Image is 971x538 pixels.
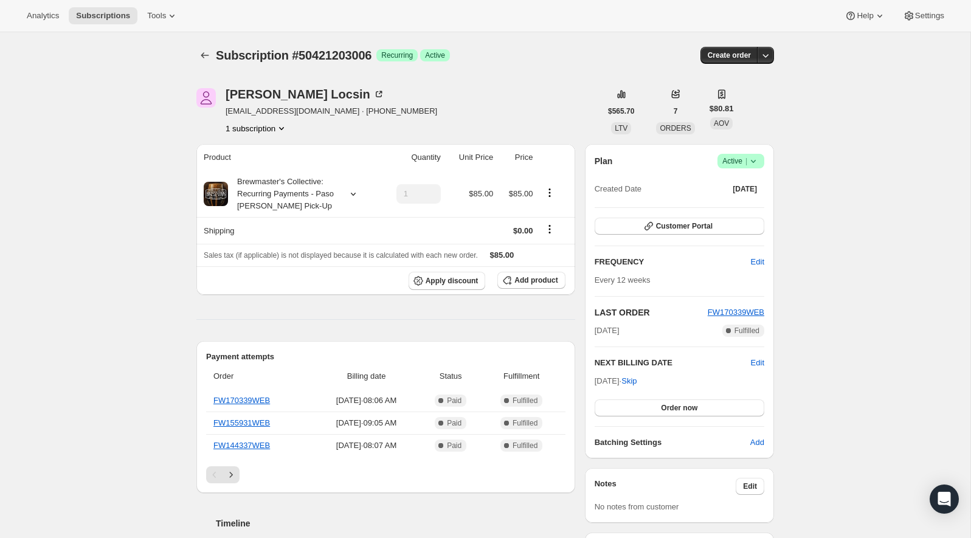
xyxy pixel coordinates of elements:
span: [DATE] · [595,376,637,385]
span: Every 12 weeks [595,275,651,285]
span: Fulfillment [485,370,558,382]
span: Sales tax (if applicable) is not displayed because it is calculated with each new order. [204,251,478,260]
button: Customer Portal [595,218,764,235]
a: FW144337WEB [213,441,270,450]
button: Product actions [226,122,288,134]
span: ORDERS [660,124,691,133]
div: Open Intercom Messenger [930,485,959,514]
button: [DATE] [725,181,764,198]
span: [DATE] · 09:05 AM [317,417,416,429]
th: Quantity [379,144,444,171]
h2: NEXT BILLING DATE [595,357,751,369]
span: $565.70 [608,106,634,116]
span: $85.00 [469,189,493,198]
button: $565.70 [601,103,641,120]
button: Subscriptions [196,47,213,64]
button: Skip [614,371,644,391]
span: No notes from customer [595,502,679,511]
span: Customer Portal [656,221,713,231]
div: [PERSON_NAME] Locsin [226,88,385,100]
button: Settings [896,7,952,24]
div: Brewmaster's Collective: Recurring Payments - Paso [PERSON_NAME] Pick-Up [228,176,337,212]
button: Create order [700,47,758,64]
span: Active [722,155,759,167]
h3: Notes [595,478,736,495]
button: Subscriptions [69,7,137,24]
button: 7 [666,103,685,120]
span: LTV [615,124,627,133]
button: Edit [744,252,772,272]
th: Shipping [196,217,379,244]
h2: Payment attempts [206,351,565,363]
span: [DATE] · 08:06 AM [317,395,416,407]
span: [DATE] [733,184,757,194]
span: Add product [514,275,558,285]
nav: Pagination [206,466,565,483]
span: [EMAIL_ADDRESS][DOMAIN_NAME] · [PHONE_NUMBER] [226,105,437,117]
span: Paid [447,418,461,428]
button: FW170339WEB [708,306,764,319]
button: Add product [497,272,565,289]
span: Created Date [595,183,641,195]
img: product img [204,182,228,206]
button: Add [743,433,772,452]
a: FW170339WEB [708,308,764,317]
button: Product actions [540,186,559,199]
button: Apply discount [409,272,486,290]
span: Apply discount [426,276,479,286]
span: Status [424,370,478,382]
button: Analytics [19,7,66,24]
a: FW155931WEB [213,418,270,427]
span: $85.00 [509,189,533,198]
span: Kathy Locsin [196,88,216,108]
h2: Plan [595,155,613,167]
button: Next [223,466,240,483]
span: Subscription #50421203006 [216,49,371,62]
span: Edit [743,481,757,491]
span: AOV [714,119,729,128]
th: Price [497,144,536,171]
span: Edit [751,256,764,268]
span: Fulfilled [513,396,537,405]
span: $80.81 [710,103,734,115]
span: Billing date [317,370,416,382]
a: FW170339WEB [213,396,270,405]
span: Add [750,436,764,449]
span: Settings [915,11,944,21]
th: Order [206,363,313,390]
h2: LAST ORDER [595,306,708,319]
button: Order now [595,399,764,416]
span: [DATE] · 08:07 AM [317,440,416,452]
th: Unit Price [444,144,497,171]
span: Order now [661,403,697,413]
span: Help [857,11,873,21]
span: $85.00 [490,250,514,260]
th: Product [196,144,379,171]
span: Active [425,50,445,60]
span: Paid [447,441,461,450]
button: Edit [736,478,764,495]
button: Shipping actions [540,222,559,236]
span: Analytics [27,11,59,21]
h6: Batching Settings [595,436,750,449]
span: Fulfilled [513,441,537,450]
h2: Timeline [216,517,575,529]
span: Skip [621,375,637,387]
button: Help [837,7,893,24]
button: Tools [140,7,185,24]
span: $0.00 [513,226,533,235]
span: [DATE] [595,325,620,337]
span: Fulfilled [513,418,537,428]
span: Create order [708,50,751,60]
span: Subscriptions [76,11,130,21]
button: Edit [751,357,764,369]
span: Tools [147,11,166,21]
h2: FREQUENCY [595,256,751,268]
span: | [745,156,747,166]
span: Paid [447,396,461,405]
span: 7 [674,106,678,116]
span: Fulfilled [734,326,759,336]
span: Recurring [381,50,413,60]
